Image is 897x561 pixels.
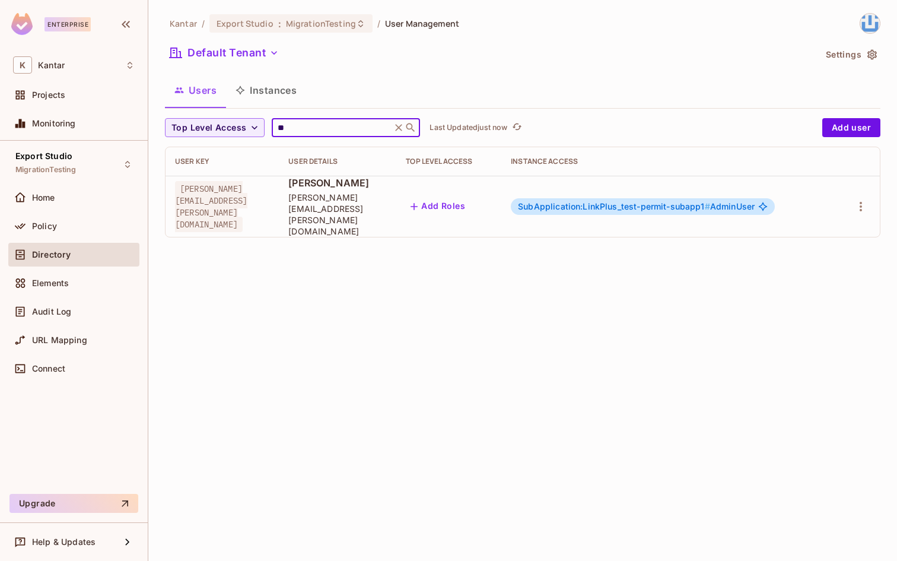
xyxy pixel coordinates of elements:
[32,364,65,373] span: Connect
[32,90,65,100] span: Projects
[518,202,755,211] span: AdminUser
[44,17,91,31] div: Enterprise
[278,19,282,28] span: :
[32,278,69,288] span: Elements
[32,335,87,345] span: URL Mapping
[175,157,269,166] div: User Key
[822,118,880,137] button: Add user
[165,43,284,62] button: Default Tenant
[170,18,197,29] span: the active workspace
[288,157,387,166] div: User Details
[32,119,76,128] span: Monitoring
[510,121,524,135] button: refresh
[165,118,265,137] button: Top Level Access
[38,61,65,70] span: Workspace: Kantar
[13,56,32,74] span: K
[821,45,880,64] button: Settings
[385,18,459,29] span: User Management
[705,201,710,211] span: #
[511,157,825,166] div: Instance Access
[32,193,55,202] span: Home
[11,13,33,35] img: SReyMgAAAABJRU5ErkJggg==
[507,121,524,135] span: Click to refresh data
[377,18,380,29] li: /
[32,221,57,231] span: Policy
[217,18,273,29] span: Export Studio
[15,165,76,175] span: MigrationTesting
[175,181,247,232] span: [PERSON_NAME][EMAIL_ADDRESS][PERSON_NAME][DOMAIN_NAME]
[32,537,96,547] span: Help & Updates
[288,192,387,237] span: [PERSON_NAME][EMAIL_ADDRESS][PERSON_NAME][DOMAIN_NAME]
[518,201,710,211] span: SubApplication:LinkPlus_test-permit-subapp1
[860,14,880,33] img: ramanesh.pv@kantar.com
[171,121,246,135] span: Top Level Access
[286,18,356,29] span: MigrationTesting
[202,18,205,29] li: /
[406,157,492,166] div: Top Level Access
[226,75,306,105] button: Instances
[32,250,71,259] span: Directory
[32,307,71,316] span: Audit Log
[406,197,470,216] button: Add Roles
[512,122,522,134] span: refresh
[165,75,226,105] button: Users
[430,123,507,132] p: Last Updated just now
[9,494,138,513] button: Upgrade
[288,176,387,189] span: [PERSON_NAME]
[15,151,72,161] span: Export Studio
